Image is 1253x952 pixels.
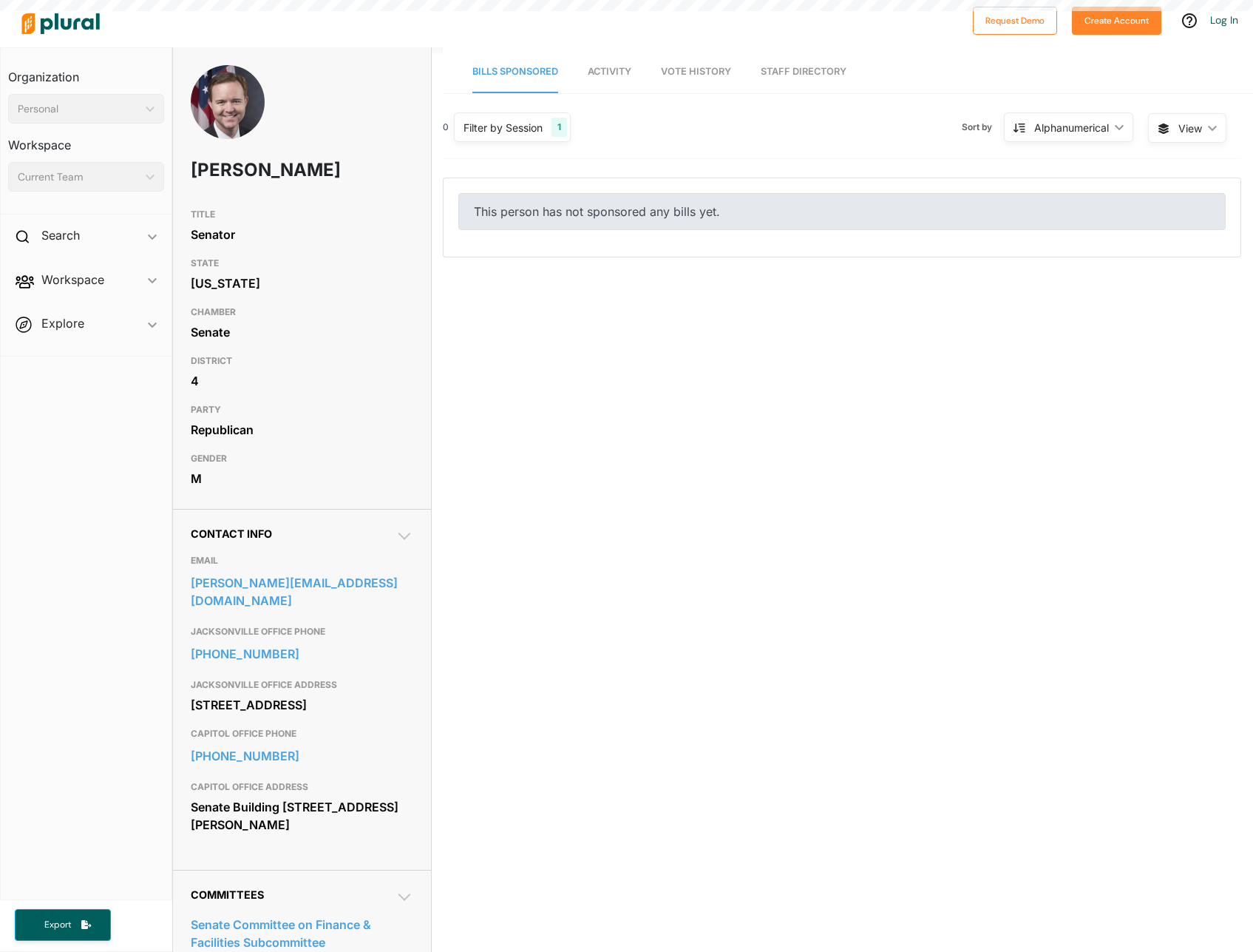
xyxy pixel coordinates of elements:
[761,51,846,93] a: Staff Directory
[191,643,412,665] a: [PHONE_NUMBER]
[41,227,80,243] h2: Search
[34,919,81,931] span: Export
[458,193,1226,230] div: This person has not sponsored any bills yet.
[191,352,412,370] h3: DISTRICT
[191,148,324,192] h1: [PERSON_NAME]
[191,796,412,836] div: Senate Building [STREET_ADDRESS][PERSON_NAME]
[191,254,412,272] h3: STATE
[191,694,412,716] div: [STREET_ADDRESS]
[973,12,1057,27] a: Request Demo
[191,527,272,540] span: Contact Info
[588,66,631,77] span: Activity
[191,419,412,441] div: Republican
[661,66,731,77] span: Vote History
[191,401,412,419] h3: PARTY
[1178,121,1202,136] span: View
[191,725,412,743] h3: CAPITOL OFFICE PHONE
[191,223,412,246] div: Senator
[191,65,265,163] img: Headshot of Clay Yarborough
[443,121,449,134] div: 0
[191,623,412,641] h3: JACKSONVILLE OFFICE PHONE
[472,66,558,77] span: Bills Sponsored
[191,676,412,694] h3: JACKSONVILLE OFFICE ADDRESS
[1210,13,1238,27] a: Log In
[191,206,412,223] h3: TITLE
[18,169,140,185] div: Current Team
[962,121,1004,134] span: Sort by
[191,778,412,796] h3: CAPITOL OFFICE ADDRESS
[191,888,264,901] span: Committees
[191,321,412,343] div: Senate
[8,124,164,156] h3: Workspace
[191,272,412,294] div: [US_STATE]
[191,450,412,467] h3: GENDER
[191,552,412,570] h3: EMAIL
[191,572,412,612] a: [PERSON_NAME][EMAIL_ADDRESS][DOMAIN_NAME]
[1034,120,1109,135] div: Alphanumerical
[191,745,412,767] a: [PHONE_NUMBER]
[661,51,731,93] a: Vote History
[191,303,412,321] h3: CHAMBER
[18,101,140,117] div: Personal
[1072,12,1161,27] a: Create Account
[472,51,558,93] a: Bills Sponsored
[191,467,412,490] div: M
[191,370,412,392] div: 4
[973,7,1057,35] button: Request Demo
[15,909,111,941] button: Export
[1072,7,1161,35] button: Create Account
[463,120,543,135] div: Filter by Session
[588,51,631,93] a: Activity
[551,118,567,137] div: 1
[8,55,164,88] h3: Organization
